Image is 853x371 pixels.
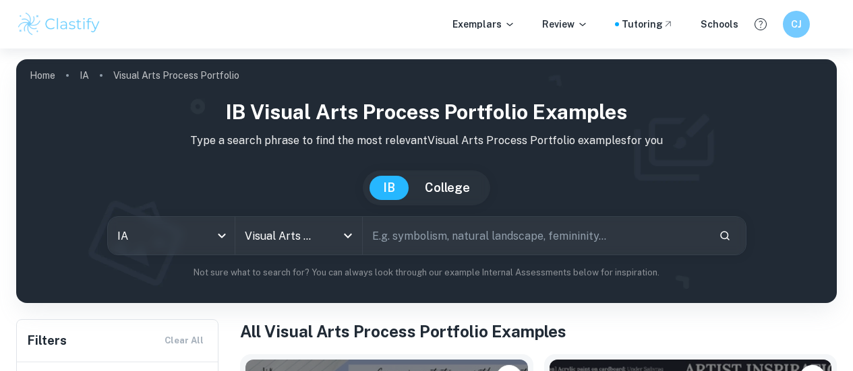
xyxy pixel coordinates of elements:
h1: IB Visual Arts Process Portfolio examples [27,97,826,127]
h6: Filters [28,331,67,350]
a: Tutoring [622,17,674,32]
button: CJ [783,11,810,38]
p: Exemplars [452,17,515,32]
button: Open [339,226,357,245]
button: College [411,176,483,200]
h6: CJ [789,17,804,32]
p: Review [542,17,588,32]
div: IA [108,217,235,255]
button: IB [370,176,409,200]
h1: All Visual Arts Process Portfolio Examples [240,319,837,343]
a: Schools [701,17,738,32]
a: IA [80,66,89,85]
a: Home [30,66,55,85]
p: Not sure what to search for? You can always look through our example Internal Assessments below f... [27,266,826,279]
button: Help and Feedback [749,13,772,36]
img: Clastify logo [16,11,102,38]
p: Type a search phrase to find the most relevant Visual Arts Process Portfolio examples for you [27,133,826,149]
input: E.g. symbolism, natural landscape, femininity... [363,217,708,255]
button: Search [713,224,736,247]
img: profile cover [16,59,837,303]
p: Visual Arts Process Portfolio [113,68,239,83]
